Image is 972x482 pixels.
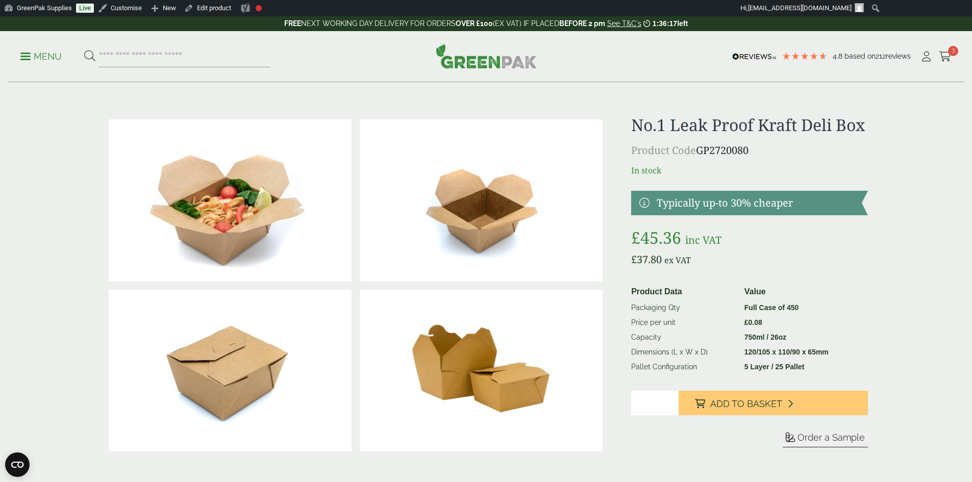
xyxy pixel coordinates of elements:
button: Add to Basket [679,391,868,415]
td: Price per unit [627,315,740,330]
span: Product Code [631,143,696,157]
th: Value [740,284,864,300]
span: Add to Basket [710,398,782,410]
img: Deli Box No1 Closed [109,290,352,452]
strong: 750ml / 26oz [744,333,787,341]
img: GreenPak Supplies [436,44,537,68]
p: GP2720080 [631,143,867,158]
bdi: 37.80 [631,252,662,266]
button: Order a Sample [783,432,868,447]
h1: No.1 Leak Proof Kraft Deli Box [631,115,867,135]
strong: 120/105 x 110/90 x 65mm [744,348,829,356]
img: REVIEWS.io [732,53,777,60]
span: £ [744,318,749,326]
span: 4.8 [833,52,844,60]
bdi: 45.36 [631,226,681,248]
div: Focus keyphrase not set [256,5,262,11]
span: £ [631,226,640,248]
i: Cart [939,52,952,62]
span: 1:36:17 [653,19,677,28]
bdi: 0.08 [744,318,762,326]
th: Product Data [627,284,740,300]
a: 3 [939,49,952,64]
span: £ [631,252,637,266]
span: reviews [886,52,911,60]
td: Capacity [627,330,740,345]
span: 3 [948,46,958,56]
p: Menu [20,50,62,63]
span: Order a Sample [797,432,865,443]
span: 212 [876,52,886,60]
a: See T&C's [607,19,641,28]
img: No 1 Deli Box With Prawn Noodles [109,119,352,282]
span: ex VAT [664,255,691,266]
a: Menu [20,50,62,61]
td: Pallet Configuration [627,360,740,374]
div: 4.79 Stars [782,52,828,61]
img: Deli Box No1 Open [360,119,603,282]
button: Open CMP widget [5,452,30,477]
a: Live [76,4,94,13]
strong: 5 Layer / 25 Pallet [744,363,805,371]
img: No.1 Leak Proof Kraft Deli Box Full Case Of 0 [360,290,603,452]
td: Dimensions (L x W x D) [627,345,740,360]
strong: Full Case of 450 [744,303,799,312]
i: My Account [920,52,933,62]
strong: OVER £100 [456,19,493,28]
span: left [677,19,688,28]
td: Packaging Qty [627,300,740,316]
span: Based on [844,52,876,60]
strong: FREE [284,19,301,28]
strong: BEFORE 2 pm [559,19,605,28]
span: inc VAT [685,233,721,247]
p: In stock [631,164,867,176]
span: [EMAIL_ADDRESS][DOMAIN_NAME] [748,4,852,12]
